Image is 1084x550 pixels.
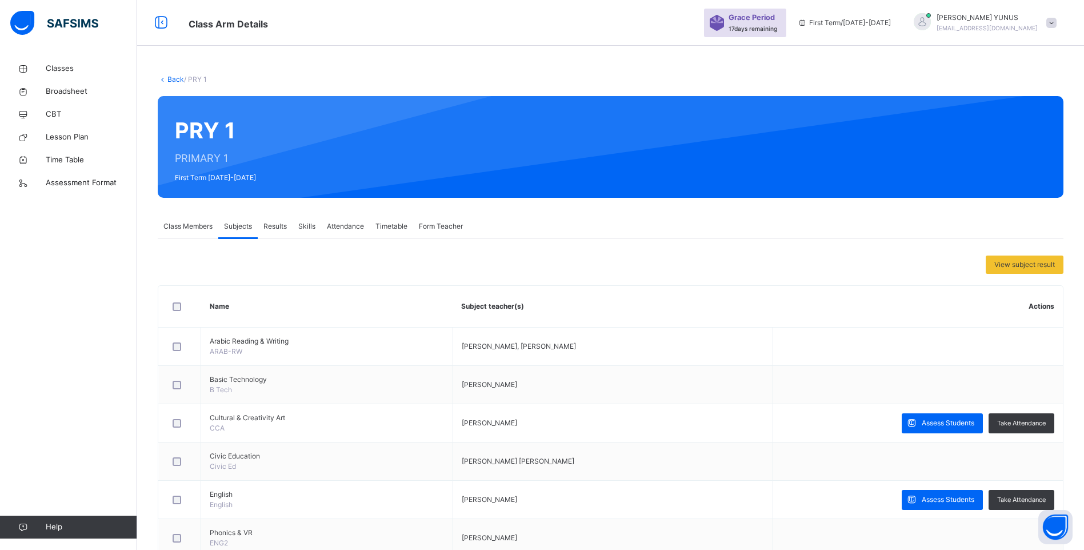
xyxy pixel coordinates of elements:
span: Phonics & VR [210,528,444,538]
span: B Tech [210,385,232,394]
span: Arabic Reading & Writing [210,336,444,346]
span: ARAB-RW [210,347,242,356]
span: English [210,489,444,500]
th: Subject teacher(s) [453,286,773,328]
span: CCA [210,424,225,432]
img: sticker-purple.71386a28dfed39d6af7621340158ba97.svg [710,15,724,31]
span: Help [46,521,137,533]
span: View subject result [994,260,1055,270]
span: Civic Education [210,451,444,461]
span: Form Teacher [419,221,463,232]
span: [PERSON_NAME] YUNUS [937,13,1038,23]
span: Subjects [224,221,252,232]
span: Broadsheet [46,86,137,97]
span: / PRY 1 [184,75,207,83]
span: [PERSON_NAME] [462,380,517,389]
th: Name [201,286,453,328]
span: Cultural & Creativity Art [210,413,444,423]
span: Skills [298,221,315,232]
span: [EMAIL_ADDRESS][DOMAIN_NAME] [937,25,1038,31]
button: Open asap [1038,510,1073,544]
img: safsims [10,11,98,35]
div: HALIMAYUNUS [902,13,1062,33]
span: Assess Students [922,495,974,505]
span: [PERSON_NAME] [462,533,517,542]
span: 17 days remaining [729,25,777,32]
span: Results [263,221,287,232]
span: Take Attendance [997,419,1046,428]
span: Assessment Format [46,177,137,189]
span: [PERSON_NAME] [462,495,517,504]
span: Attendance [327,221,364,232]
a: Back [167,75,184,83]
th: Actions [773,286,1063,328]
span: CBT [46,109,137,120]
span: ENG2 [210,539,228,547]
span: session/term information [798,18,891,28]
span: [PERSON_NAME], [PERSON_NAME] [462,342,576,350]
span: Timetable [375,221,407,232]
span: Take Attendance [997,495,1046,505]
span: Class Arm Details [189,18,268,30]
span: [PERSON_NAME] [462,419,517,427]
span: Assess Students [922,418,974,428]
span: Grace Period [729,12,775,23]
span: Class Members [163,221,213,232]
span: Civic Ed [210,462,236,471]
span: [PERSON_NAME] [PERSON_NAME] [462,457,574,465]
span: English [210,500,233,509]
span: Time Table [46,154,137,166]
span: Basic Technology [210,374,444,385]
span: Lesson Plan [46,131,137,143]
span: Classes [46,63,137,74]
